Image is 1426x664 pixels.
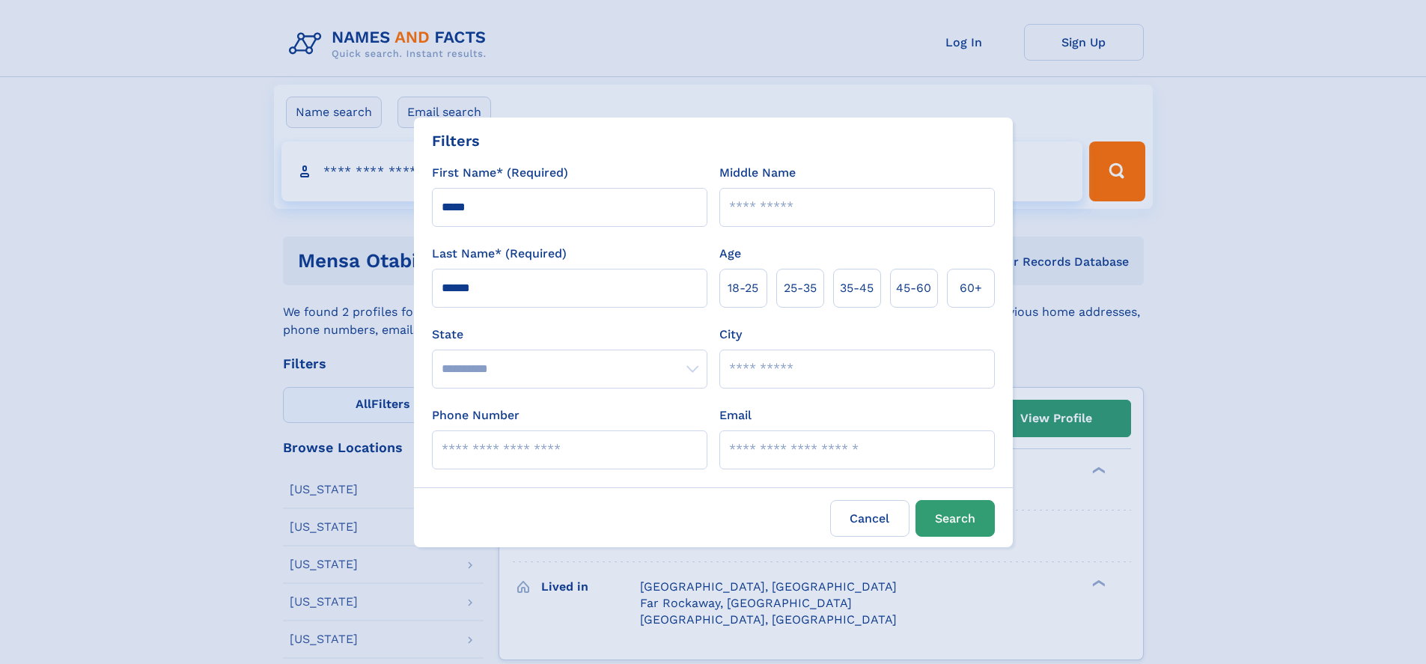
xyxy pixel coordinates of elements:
button: Search [915,500,995,537]
span: 25‑35 [784,279,817,297]
label: Age [719,245,741,263]
span: 18‑25 [728,279,758,297]
label: Cancel [830,500,909,537]
span: 45‑60 [896,279,931,297]
div: Filters [432,130,480,152]
label: Middle Name [719,164,796,182]
label: State [432,326,707,344]
span: 35‑45 [840,279,874,297]
label: Last Name* (Required) [432,245,567,263]
span: 60+ [960,279,982,297]
label: City [719,326,742,344]
label: Email [719,406,752,424]
label: First Name* (Required) [432,164,568,182]
label: Phone Number [432,406,519,424]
